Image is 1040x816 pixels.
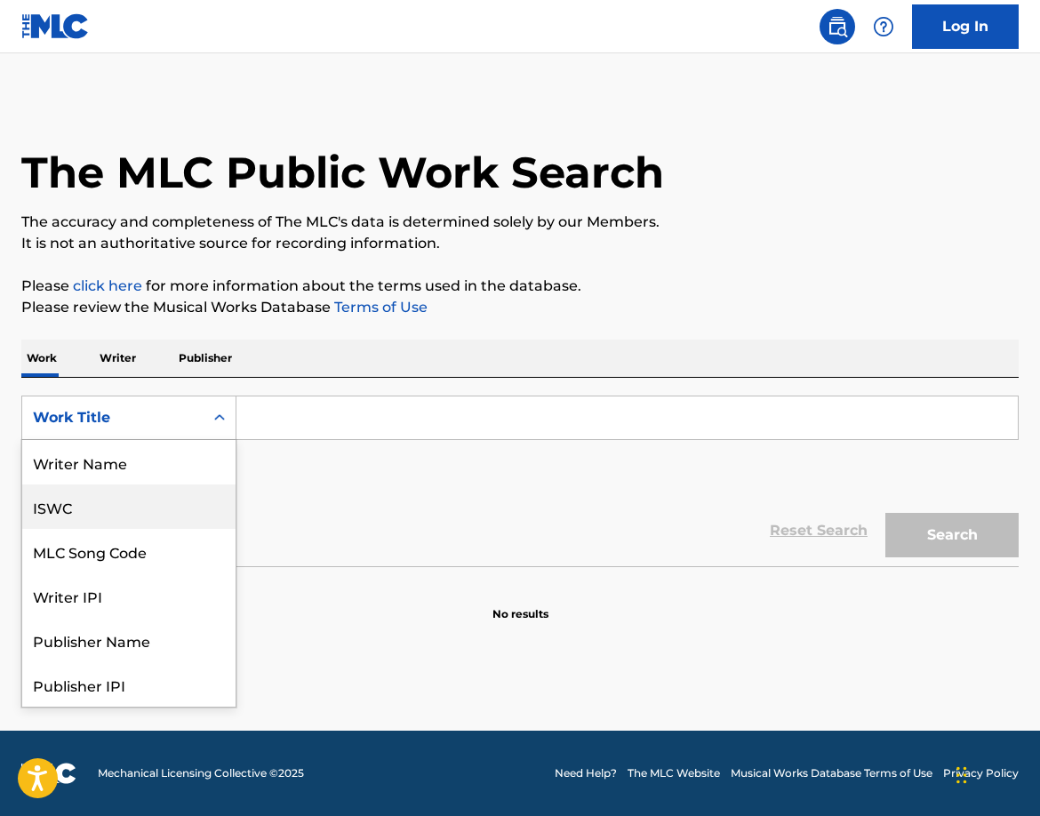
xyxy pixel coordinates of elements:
[331,299,428,316] a: Terms of Use
[555,765,617,781] a: Need Help?
[943,765,1019,781] a: Privacy Policy
[21,146,664,199] h1: The MLC Public Work Search
[21,396,1019,566] form: Search Form
[22,529,236,573] div: MLC Song Code
[21,763,76,784] img: logo
[22,662,236,707] div: Publisher IPI
[820,9,855,44] a: Public Search
[628,765,720,781] a: The MLC Website
[827,16,848,37] img: search
[94,340,141,377] p: Writer
[173,340,237,377] p: Publisher
[956,748,967,802] div: Drag
[731,765,932,781] a: Musical Works Database Terms of Use
[21,212,1019,233] p: The accuracy and completeness of The MLC's data is determined solely by our Members.
[22,573,236,618] div: Writer IPI
[21,13,90,39] img: MLC Logo
[21,276,1019,297] p: Please for more information about the terms used in the database.
[912,4,1019,49] a: Log In
[22,618,236,662] div: Publisher Name
[951,731,1040,816] iframe: Chat Widget
[866,9,901,44] div: Help
[21,233,1019,254] p: It is not an authoritative source for recording information.
[98,765,304,781] span: Mechanical Licensing Collective © 2025
[873,16,894,37] img: help
[21,340,62,377] p: Work
[33,407,193,428] div: Work Title
[21,297,1019,318] p: Please review the Musical Works Database
[22,440,236,484] div: Writer Name
[73,277,142,294] a: click here
[22,484,236,529] div: ISWC
[492,585,548,622] p: No results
